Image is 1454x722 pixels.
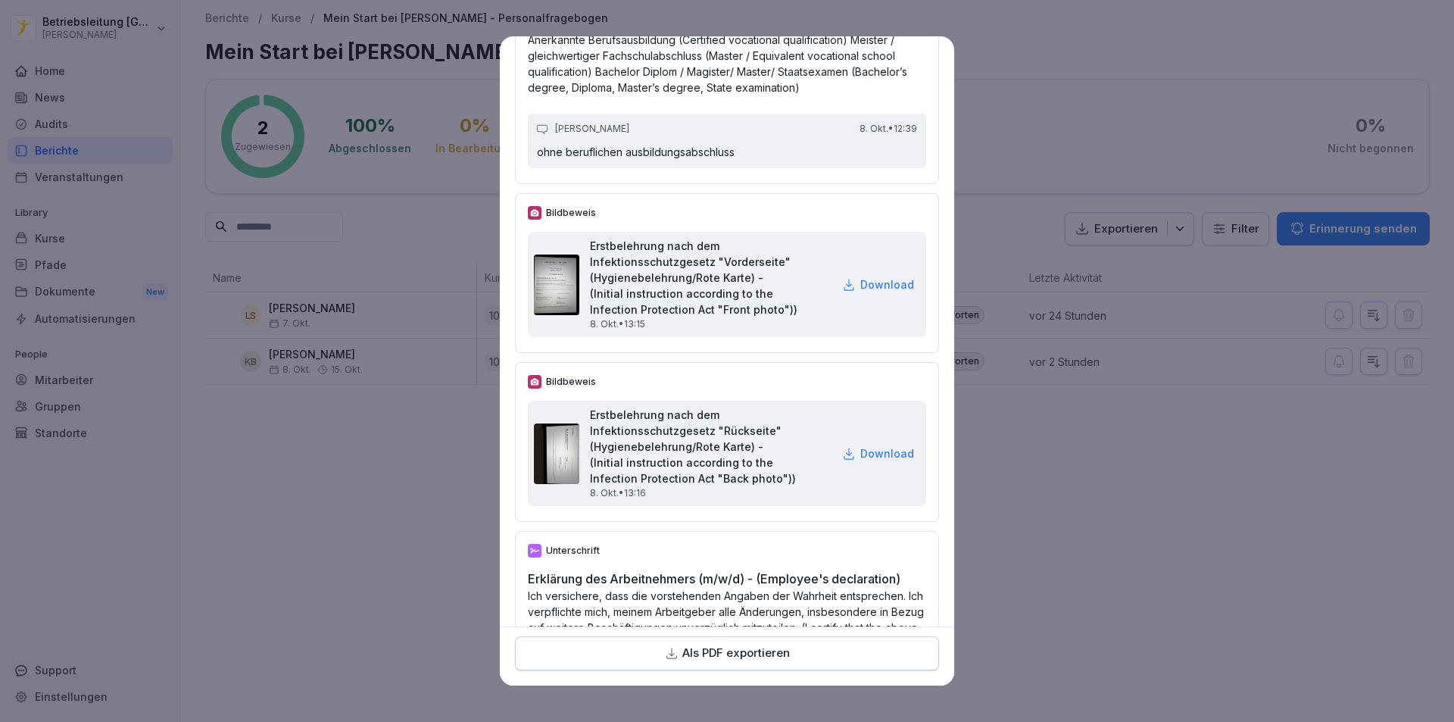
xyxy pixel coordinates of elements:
p: 8. Okt. • 13:15 [590,317,832,331]
h2: Erstbelehrung nach dem Infektionsschutzgesetz "Rückseite" (Hygienebelehrung/Rote Karte) - (Initia... [590,407,832,486]
p: 8. Okt. • 12:39 [860,123,917,136]
p: Ohne beruflichen Ausbildungsabschluss (Without a vocational qualification) Anerkannte Berufsausbi... [528,16,926,95]
p: Bildbeweis [546,206,596,220]
p: ohne beruflichen ausbildungsabschluss [537,145,917,160]
p: Download [860,277,914,292]
button: Als PDF exportieren [515,637,939,671]
p: Ich versichere, dass die vorstehenden Angaben der Wahrheit entsprechen. Ich verpflichte mich, mei... [528,588,926,683]
p: Bildbeweis [546,375,596,389]
h2: Erstbelehrung nach dem Infektionsschutzgesetz "Vorderseite" (Hygienebelehrung/Rote Karte) - (Init... [590,238,832,317]
p: Als PDF exportieren [682,645,790,663]
p: 8. Okt. • 13:16 [590,486,832,500]
p: [PERSON_NAME] [555,123,629,136]
h2: Erklärung des Arbeitnehmers (m/w/d) - (Employee's declaration) [528,570,926,588]
img: pjd0edmeidzcl8ayki5hjmbg.png [534,255,579,315]
p: Download [860,445,914,461]
img: hnrf403ahfdszjfrj73cpfh1.png [534,424,579,484]
p: Unterschrift [546,544,600,558]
